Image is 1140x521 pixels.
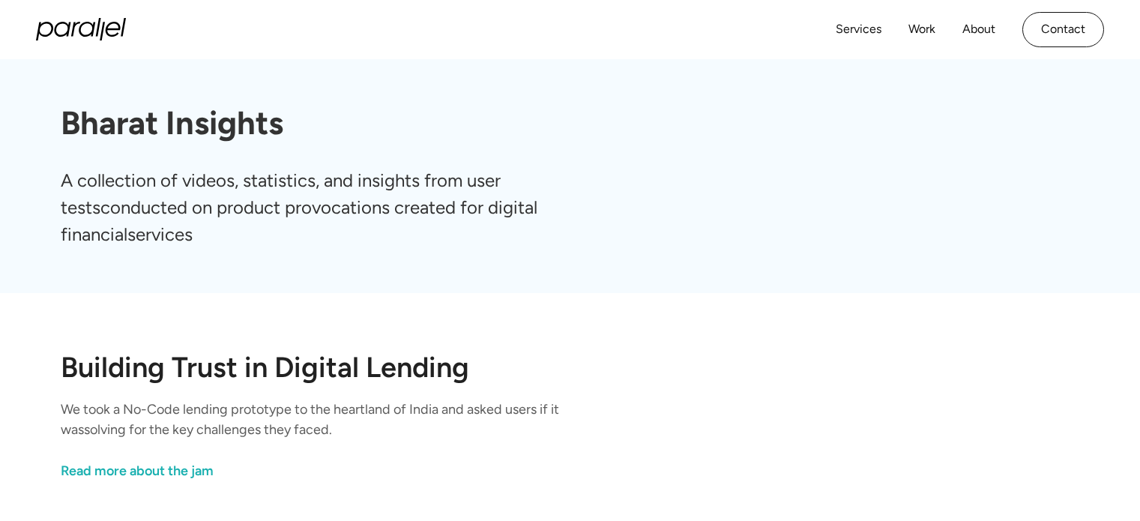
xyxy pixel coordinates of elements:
a: Work [908,19,935,40]
h1: Bharat Insights [61,104,1080,143]
a: Contact [1022,12,1104,47]
div: Read more about the jam [61,461,214,481]
a: link [61,461,621,481]
p: We took a No-Code lending prototype to the heartland of India and asked users if it wassolving fo... [61,400,621,440]
a: home [36,18,126,40]
a: About [962,19,995,40]
a: Services [836,19,881,40]
h2: Building Trust in Digital Lending [61,353,1080,382]
p: A collection of videos, statistics, and insights from user testsconducted on product provocations... [61,167,596,248]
